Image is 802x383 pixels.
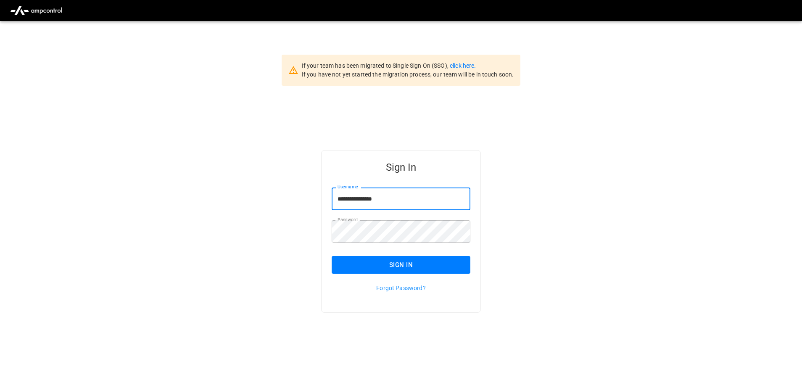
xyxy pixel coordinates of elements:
span: If your team has been migrated to Single Sign On (SSO), [302,62,450,69]
p: Forgot Password? [332,284,470,292]
label: Username [338,184,358,190]
a: click here. [450,62,476,69]
button: Sign In [332,256,470,274]
label: Password [338,217,358,223]
h5: Sign In [332,161,470,174]
img: ampcontrol.io logo [7,3,66,18]
span: If you have not yet started the migration process, our team will be in touch soon. [302,71,514,78]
